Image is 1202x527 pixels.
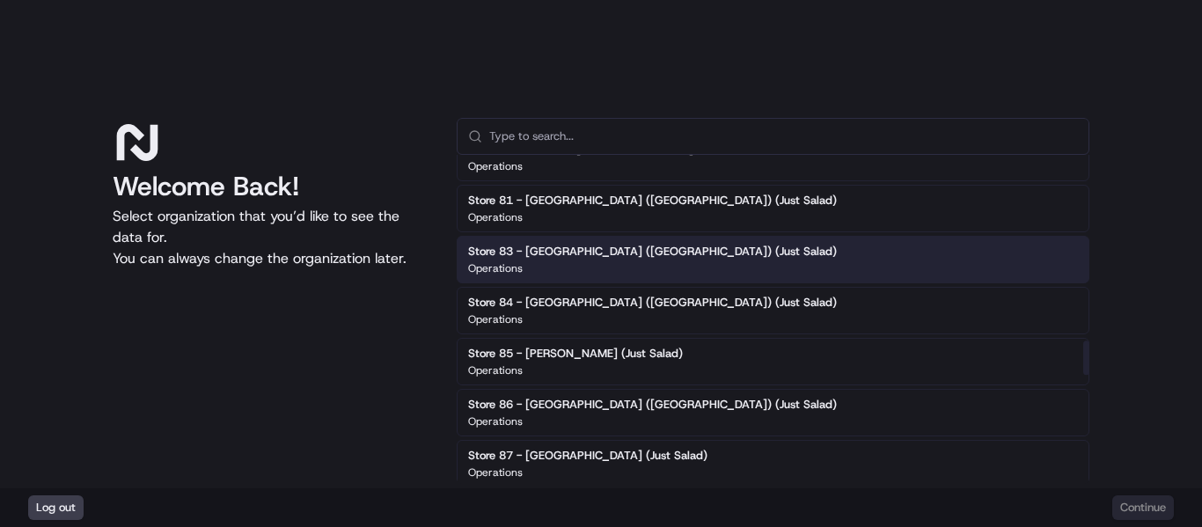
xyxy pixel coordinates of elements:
[468,193,837,209] h2: Store 81 - [GEOGRAPHIC_DATA] ([GEOGRAPHIC_DATA]) (Just Salad)
[468,312,523,326] p: Operations
[468,159,523,173] p: Operations
[468,363,523,377] p: Operations
[468,261,523,275] p: Operations
[468,295,837,311] h2: Store 84 - [GEOGRAPHIC_DATA] ([GEOGRAPHIC_DATA]) (Just Salad)
[468,397,837,413] h2: Store 86 - [GEOGRAPHIC_DATA] ([GEOGRAPHIC_DATA]) (Just Salad)
[113,171,429,202] h1: Welcome Back!
[113,206,429,269] p: Select organization that you’d like to see the data for. You can always change the organization l...
[489,119,1078,154] input: Type to search...
[468,210,523,224] p: Operations
[468,244,837,260] h2: Store 83 - [GEOGRAPHIC_DATA] ([GEOGRAPHIC_DATA]) (Just Salad)
[468,465,523,479] p: Operations
[468,414,523,428] p: Operations
[468,346,683,362] h2: Store 85 - [PERSON_NAME] (Just Salad)
[468,448,707,464] h2: Store 87 - [GEOGRAPHIC_DATA] (Just Salad)
[28,495,84,520] button: Log out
